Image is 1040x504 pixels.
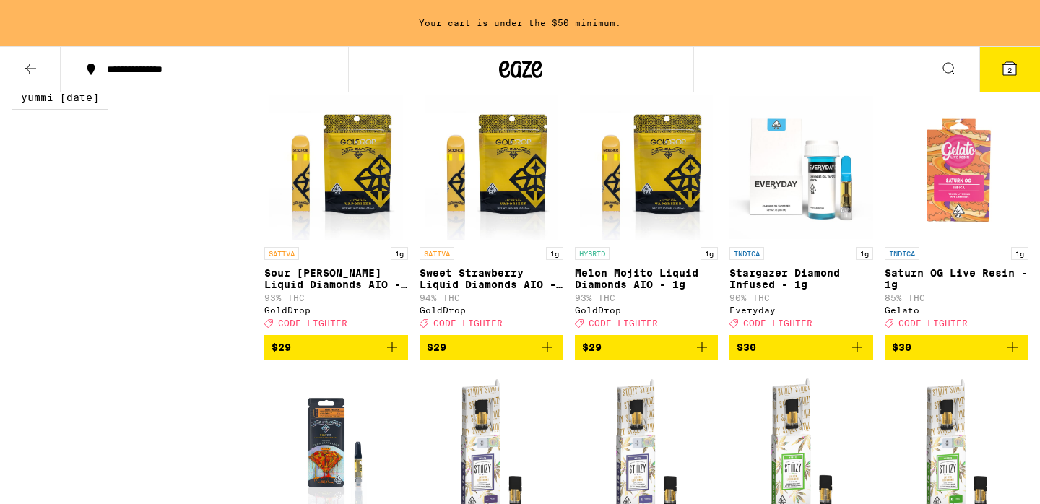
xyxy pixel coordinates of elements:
p: 1g [391,247,408,260]
button: Add to bag [575,335,719,360]
span: CODE LIGHTER [743,318,812,328]
p: SATIVA [420,247,454,260]
button: Add to bag [729,335,873,360]
label: Yummi [DATE] [12,85,108,110]
button: 2 [979,47,1040,92]
p: HYBRID [575,247,610,260]
p: 1g [546,247,563,260]
div: Everyday [729,305,873,315]
span: 2 [1007,66,1012,74]
p: Saturn OG Live Resin - 1g [885,267,1028,290]
button: Add to bag [885,335,1028,360]
a: Open page for Melon Mojito Liquid Diamonds AIO - 1g from GoldDrop [575,95,719,335]
img: GoldDrop - Sour Tangie Liquid Diamonds AIO - 1g [269,95,403,240]
div: GoldDrop [264,305,408,315]
span: CODE LIGHTER [433,318,503,328]
button: Add to bag [420,335,563,360]
p: 1g [856,247,873,260]
span: CODE LIGHTER [898,318,968,328]
span: Help [33,10,63,23]
p: INDICA [729,247,764,260]
a: Open page for Sweet Strawberry Liquid Diamonds AIO - 1g from GoldDrop [420,95,563,335]
a: Open page for Sour Tangie Liquid Diamonds AIO - 1g from GoldDrop [264,95,408,335]
span: CODE LIGHTER [278,318,347,328]
span: CODE LIGHTER [589,318,658,328]
p: 1g [1011,247,1028,260]
span: $29 [272,342,291,353]
span: $29 [582,342,602,353]
p: 93% THC [575,293,719,303]
img: Gelato - Saturn OG Live Resin - 1g [885,95,1028,240]
span: $29 [427,342,446,353]
div: Gelato [885,305,1028,315]
p: 94% THC [420,293,563,303]
p: Sour [PERSON_NAME] Liquid Diamonds AIO - 1g [264,267,408,290]
div: GoldDrop [420,305,563,315]
img: Everyday - Stargazer Diamond Infused - 1g [729,95,873,240]
p: SATIVA [264,247,299,260]
div: GoldDrop [575,305,719,315]
img: GoldDrop - Sweet Strawberry Liquid Diamonds AIO - 1g [425,95,558,240]
a: Open page for Saturn OG Live Resin - 1g from Gelato [885,95,1028,335]
a: Open page for Stargazer Diamond Infused - 1g from Everyday [729,95,873,335]
p: 90% THC [729,293,873,303]
span: $30 [737,342,756,353]
p: Sweet Strawberry Liquid Diamonds AIO - 1g [420,267,563,290]
span: $30 [892,342,911,353]
p: INDICA [885,247,919,260]
img: GoldDrop - Melon Mojito Liquid Diamonds AIO - 1g [580,95,714,240]
p: Melon Mojito Liquid Diamonds AIO - 1g [575,267,719,290]
p: 93% THC [264,293,408,303]
p: 1g [701,247,718,260]
p: Stargazer Diamond Infused - 1g [729,267,873,290]
button: Add to bag [264,335,408,360]
p: 85% THC [885,293,1028,303]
